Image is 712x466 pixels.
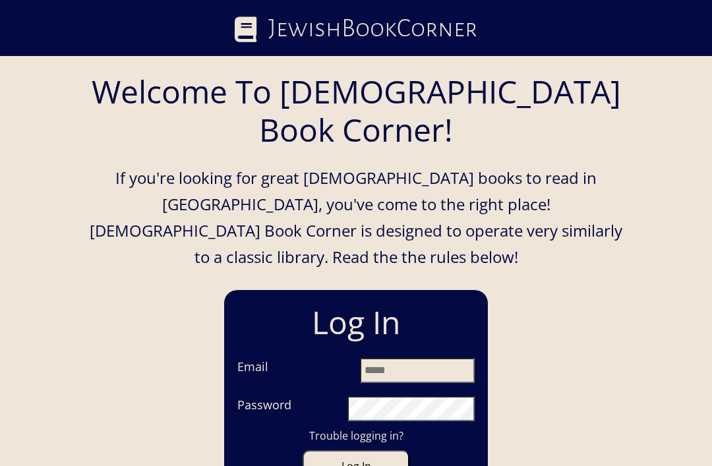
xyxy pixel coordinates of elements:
[235,9,477,48] a: JewishBookCorner
[237,358,268,378] label: Email
[237,396,291,416] label: Password
[89,165,623,270] p: If you're looking for great [DEMOGRAPHIC_DATA] books to read in [GEOGRAPHIC_DATA], you've come to...
[231,428,481,444] a: Trouble logging in?
[89,59,623,161] h1: Welcome To [DEMOGRAPHIC_DATA] Book Corner!
[231,297,481,348] h1: Log In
